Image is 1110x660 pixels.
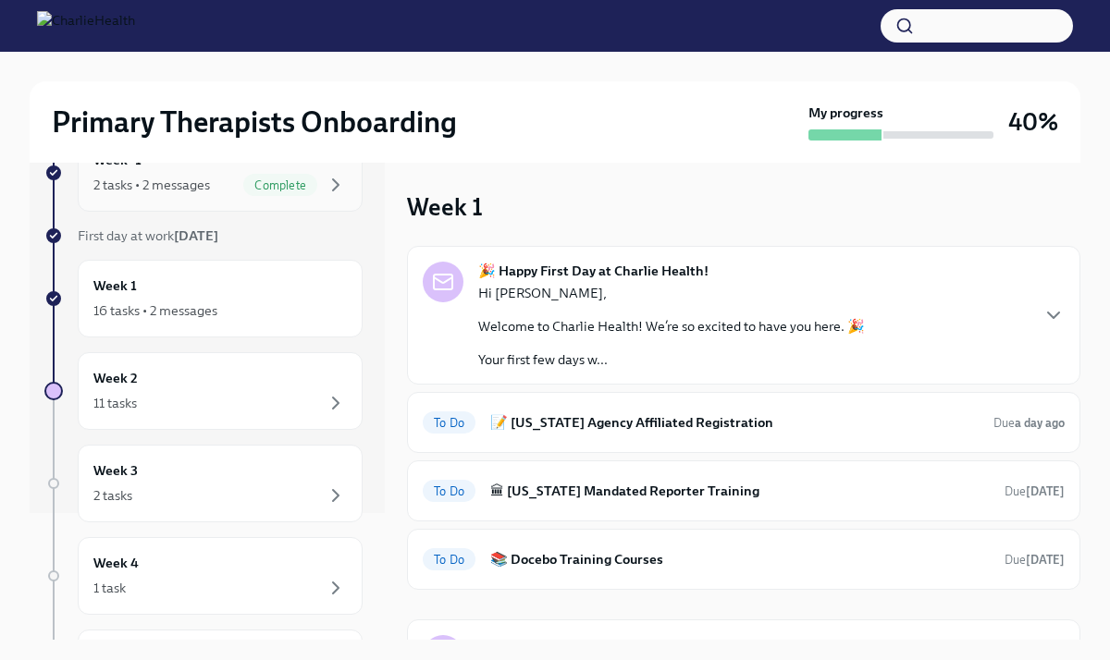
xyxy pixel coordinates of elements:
span: August 19th, 2025 10:00 [1005,551,1065,568]
h2: Primary Therapists Onboarding [52,104,457,141]
a: To Do📝 [US_STATE] Agency Affiliated RegistrationDuea day ago [423,408,1065,437]
span: Due [1005,484,1065,498]
a: Week 32 tasks [44,445,363,522]
h6: Week 1 [93,275,137,296]
strong: [DATE] [1026,484,1065,498]
span: Complete [243,178,317,192]
p: Welcome to Charlie Health! We’re so excited to have you here. 🎉 [478,317,865,336]
span: August 15th, 2025 10:00 [1005,483,1065,500]
div: 2 tasks [93,486,132,505]
span: Due [993,416,1065,430]
a: Week 211 tasks [44,352,363,430]
div: 11 tasks [93,394,137,412]
a: Week 41 task [44,537,363,615]
h6: Week 2 [93,368,138,388]
span: To Do [423,416,475,430]
div: 2 tasks • 2 messages [93,176,210,194]
strong: 🎉 Happy First Day at Charlie Health! [478,262,709,280]
span: Due [1005,553,1065,567]
h6: Week 3 [93,460,138,481]
div: 1 task [93,579,126,597]
img: CharlieHealth [37,11,135,41]
span: First day at work [78,227,218,244]
span: To Do [423,484,475,498]
a: First day at work[DATE] [44,226,363,245]
a: Week 116 tasks • 2 messages [44,260,363,337]
strong: Excited to Connect – Your Mentor at Charlie Health! [478,635,795,654]
h6: 📝 [US_STATE] Agency Affiliated Registration [490,412,979,433]
span: To Do [423,553,475,567]
p: Your first few days w... [478,350,865,369]
span: August 11th, 2025 10:00 [993,414,1065,432]
a: To Do📚 Docebo Training CoursesDue[DATE] [423,544,1065,574]
h3: 40% [1008,105,1058,139]
strong: a day ago [1015,416,1065,430]
a: To Do🏛 [US_STATE] Mandated Reporter TrainingDue[DATE] [423,476,1065,506]
h6: 🏛 [US_STATE] Mandated Reporter Training [490,481,990,501]
p: Hi [PERSON_NAME], [478,284,865,302]
h3: Week 1 [407,190,483,224]
div: 16 tasks • 2 messages [93,301,217,320]
h6: 📚 Docebo Training Courses [490,549,990,569]
strong: My progress [808,104,883,122]
a: Week -12 tasks • 2 messagesComplete [44,134,363,212]
strong: [DATE] [174,227,218,244]
strong: [DATE] [1026,553,1065,567]
h6: Week 4 [93,553,139,573]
